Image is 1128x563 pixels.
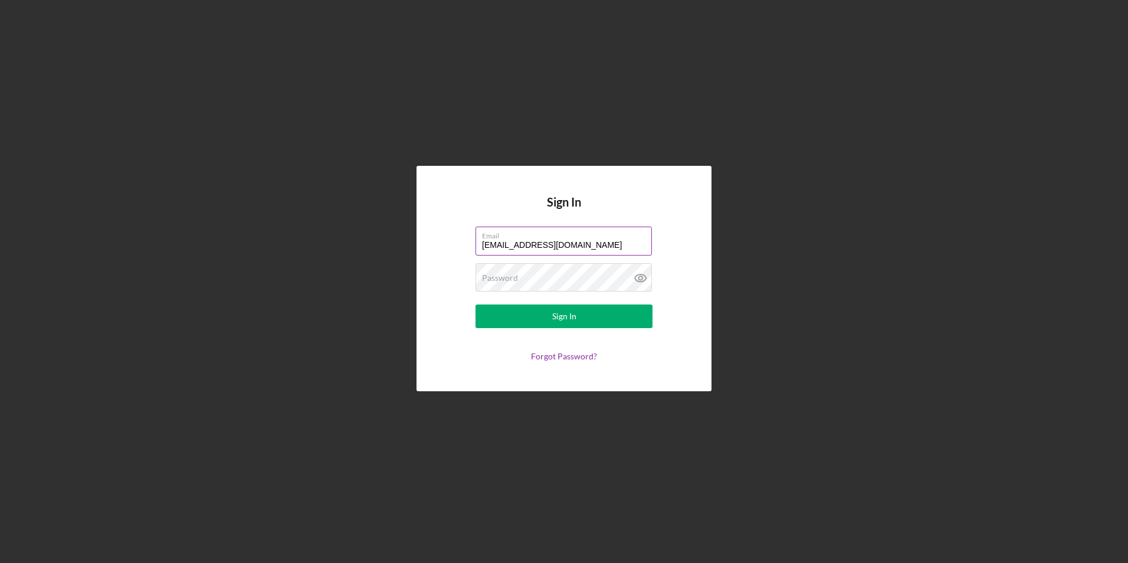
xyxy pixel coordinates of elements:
[552,305,576,328] div: Sign In
[476,305,652,328] button: Sign In
[531,351,597,361] a: Forgot Password?
[482,273,518,283] label: Password
[547,195,581,227] h4: Sign In
[482,227,652,240] label: Email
